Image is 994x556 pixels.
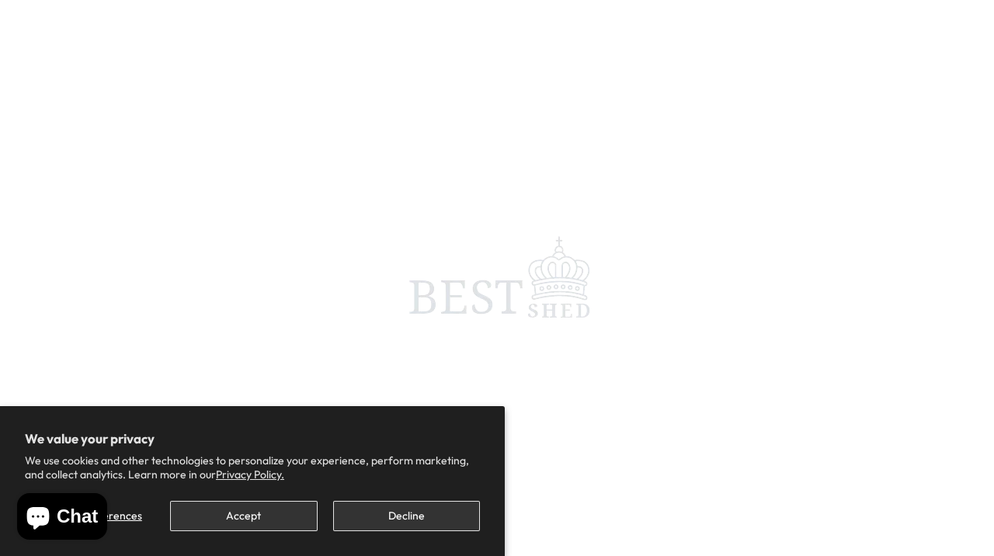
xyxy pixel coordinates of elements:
button: Accept [170,501,317,531]
inbox-online-store-chat: Shopify online store chat [12,493,112,544]
button: Decline [333,501,480,531]
a: Privacy Policy. [216,467,284,481]
h2: We value your privacy [25,431,480,447]
p: We use cookies and other technologies to personalize your experience, perform marketing, and coll... [25,453,480,481]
